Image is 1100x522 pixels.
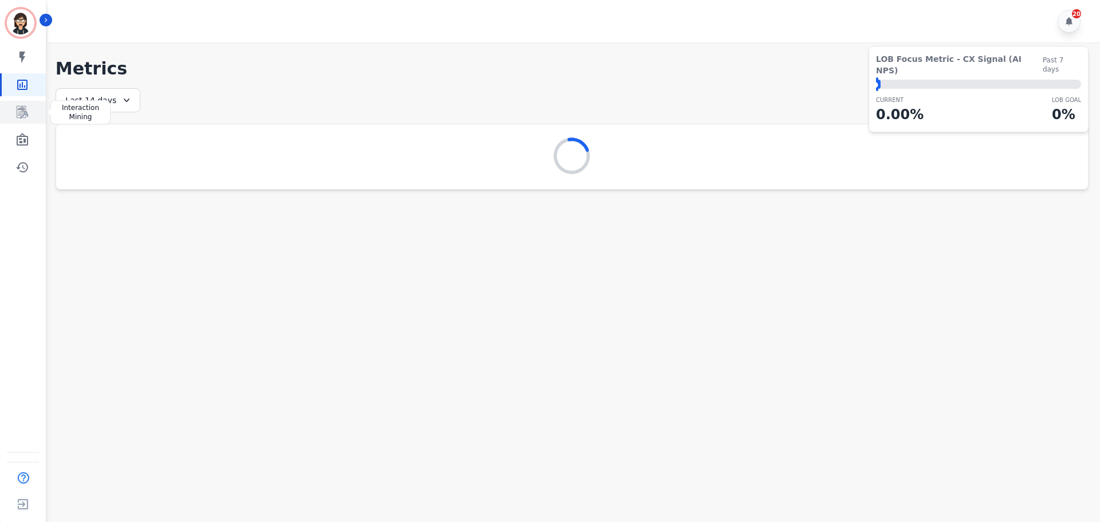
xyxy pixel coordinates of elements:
p: CURRENT [876,96,924,104]
span: Past 7 days [1043,56,1081,74]
img: Bordered avatar [7,9,34,37]
p: LOB Goal [1052,96,1081,104]
div: 20 [1072,9,1081,18]
span: LOB Focus Metric - CX Signal (AI NPS) [876,53,1043,76]
h1: Metrics [56,58,1089,79]
div: Last 14 days [56,88,140,112]
p: 0.00 % [876,104,924,125]
div: ⬤ [876,80,881,89]
p: 0 % [1052,104,1081,125]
